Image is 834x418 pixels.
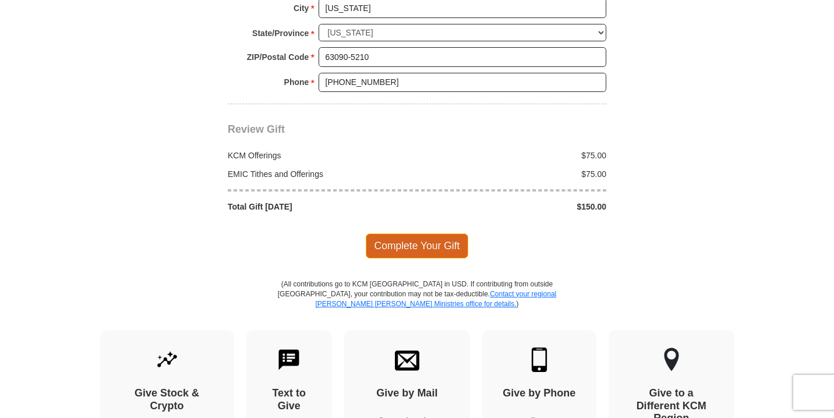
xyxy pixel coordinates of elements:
[663,348,680,372] img: other-region
[155,348,179,372] img: give-by-stock.svg
[228,123,285,135] span: Review Gift
[247,49,309,65] strong: ZIP/Postal Code
[315,290,556,308] a: Contact your regional [PERSON_NAME] [PERSON_NAME] Ministries office for details.
[121,387,214,412] h4: Give Stock & Crypto
[222,201,418,212] div: Total Gift [DATE]
[222,150,418,161] div: KCM Offerings
[222,168,418,180] div: EMIC Tithes and Offerings
[527,348,552,372] img: mobile.svg
[267,387,312,412] h4: Text to Give
[417,168,613,180] div: $75.00
[277,348,301,372] img: text-to-give.svg
[503,387,576,400] h4: Give by Phone
[252,25,309,41] strong: State/Province
[417,150,613,161] div: $75.00
[395,348,419,372] img: envelope.svg
[366,233,469,258] span: Complete Your Gift
[417,201,613,212] div: $150.00
[284,74,309,90] strong: Phone
[365,387,450,400] h4: Give by Mail
[277,279,557,330] p: (All contributions go to KCM [GEOGRAPHIC_DATA] in USD. If contributing from outside [GEOGRAPHIC_D...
